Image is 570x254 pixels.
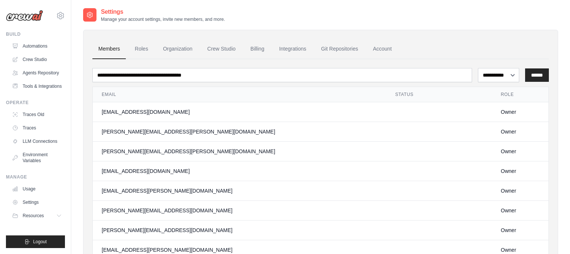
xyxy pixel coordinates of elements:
div: [PERSON_NAME][EMAIL_ADDRESS][PERSON_NAME][DOMAIN_NAME] [102,128,377,135]
a: Agents Repository [9,67,65,79]
a: Members [92,39,126,59]
a: Tools & Integrations [9,80,65,92]
div: Owner [501,246,540,254]
a: Integrations [273,39,312,59]
a: LLM Connections [9,135,65,147]
div: [PERSON_NAME][EMAIL_ADDRESS][DOMAIN_NAME] [102,226,377,234]
th: Role [492,87,548,102]
div: Owner [501,167,540,175]
span: Logout [33,239,47,245]
iframe: Chat Widget [533,218,570,254]
a: Traces [9,122,65,134]
a: Crew Studio [9,54,65,65]
a: Usage [9,183,65,195]
div: Owner [501,148,540,155]
div: Owner [501,226,540,234]
p: Manage your account settings, invite new members, and more. [101,16,225,22]
button: Resources [9,210,65,222]
div: Owner [501,128,540,135]
a: Account [367,39,398,59]
a: Settings [9,196,65,208]
div: Owner [501,108,540,116]
a: Organization [157,39,198,59]
button: Logout [6,235,65,248]
div: Build [6,31,65,37]
a: Environment Variables [9,149,65,167]
h2: Settings [101,7,225,16]
a: Billing [245,39,270,59]
div: [EMAIL_ADDRESS][DOMAIN_NAME] [102,167,377,175]
div: [PERSON_NAME][EMAIL_ADDRESS][DOMAIN_NAME] [102,207,377,214]
div: Owner [501,207,540,214]
div: Operate [6,100,65,106]
th: Status [386,87,492,102]
a: Roles [129,39,154,59]
a: Automations [9,40,65,52]
a: Crew Studio [202,39,242,59]
div: Owner [501,187,540,194]
a: Traces Old [9,109,65,120]
img: Logo [6,10,43,21]
th: Email [93,87,386,102]
div: [PERSON_NAME][EMAIL_ADDRESS][PERSON_NAME][DOMAIN_NAME] [102,148,377,155]
div: Manage [6,174,65,180]
div: [EMAIL_ADDRESS][PERSON_NAME][DOMAIN_NAME] [102,246,377,254]
div: [EMAIL_ADDRESS][PERSON_NAME][DOMAIN_NAME] [102,187,377,194]
span: Resources [23,213,44,219]
a: Git Repositories [315,39,364,59]
div: [EMAIL_ADDRESS][DOMAIN_NAME] [102,108,377,116]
